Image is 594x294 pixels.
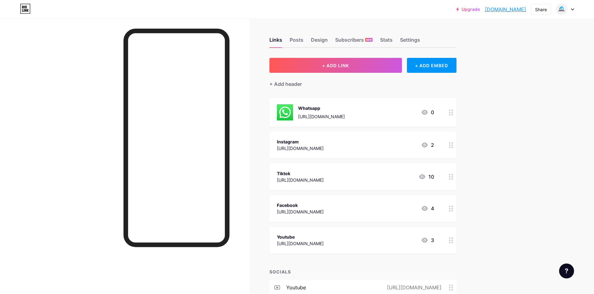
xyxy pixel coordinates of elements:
[286,284,306,291] div: youtube
[377,284,449,291] div: [URL][DOMAIN_NAME]
[277,177,324,183] div: [URL][DOMAIN_NAME]
[485,6,526,13] a: [DOMAIN_NAME]
[335,36,373,47] div: Subscribers
[277,234,324,240] div: Youtube
[277,138,324,145] div: Instagram
[290,36,303,47] div: Posts
[380,36,393,47] div: Stats
[535,6,547,13] div: Share
[456,7,480,12] a: Upgrade
[269,268,456,275] div: SOCIALS
[298,113,345,120] div: [URL][DOMAIN_NAME]
[421,109,434,116] div: 0
[277,104,293,120] img: Whatsapp
[421,141,434,149] div: 2
[322,63,349,68] span: + ADD LINK
[277,170,324,177] div: Tiktok
[366,38,372,42] span: NEW
[421,205,434,212] div: 4
[311,36,328,47] div: Design
[277,240,324,247] div: [URL][DOMAIN_NAME]
[277,208,324,215] div: [URL][DOMAIN_NAME]
[269,80,302,88] div: + Add header
[556,3,567,15] img: arsilcomp
[277,145,324,152] div: [URL][DOMAIN_NAME]
[269,58,402,73] button: + ADD LINK
[298,105,345,111] div: Whatsapp
[269,36,282,47] div: Links
[418,173,434,180] div: 10
[407,58,456,73] div: + ADD EMBED
[277,202,324,208] div: Facebook
[400,36,420,47] div: Settings
[421,236,434,244] div: 3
